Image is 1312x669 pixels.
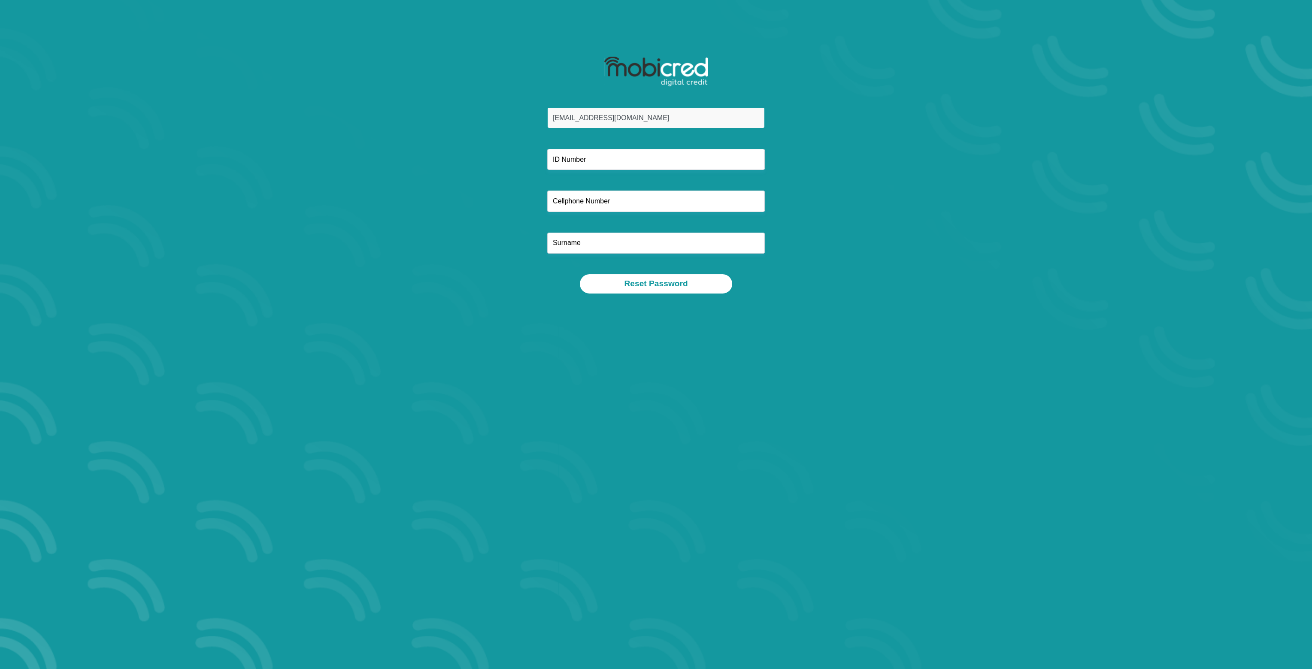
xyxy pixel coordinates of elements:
[580,274,732,294] button: Reset Password
[547,233,765,254] input: Surname
[547,149,765,170] input: ID Number
[604,57,708,87] img: mobicred logo
[547,107,765,128] input: Email
[547,191,765,212] input: Cellphone Number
